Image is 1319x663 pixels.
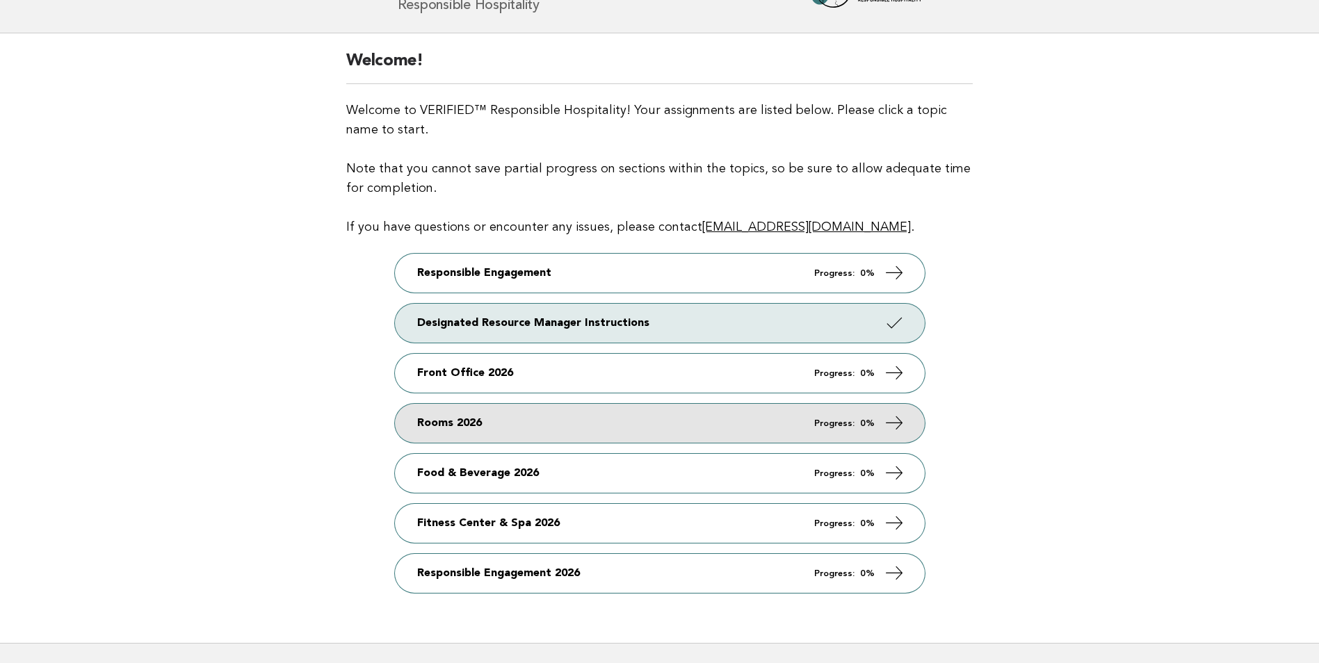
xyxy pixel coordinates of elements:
[395,454,925,493] a: Food & Beverage 2026 Progress: 0%
[814,569,855,578] em: Progress:
[860,519,875,528] strong: 0%
[395,504,925,543] a: Fitness Center & Spa 2026 Progress: 0%
[395,354,925,393] a: Front Office 2026 Progress: 0%
[814,469,855,478] em: Progress:
[860,469,875,478] strong: 0%
[814,369,855,378] em: Progress:
[814,269,855,278] em: Progress:
[860,369,875,378] strong: 0%
[395,554,925,593] a: Responsible Engagement 2026 Progress: 0%
[860,569,875,578] strong: 0%
[395,254,925,293] a: Responsible Engagement Progress: 0%
[395,404,925,443] a: Rooms 2026 Progress: 0%
[814,519,855,528] em: Progress:
[860,269,875,278] strong: 0%
[702,221,911,234] a: [EMAIL_ADDRESS][DOMAIN_NAME]
[346,50,973,84] h2: Welcome!
[814,419,855,428] em: Progress:
[860,419,875,428] strong: 0%
[346,101,973,237] p: Welcome to VERIFIED™ Responsible Hospitality! Your assignments are listed below. Please click a t...
[395,304,925,343] a: Designated Resource Manager Instructions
